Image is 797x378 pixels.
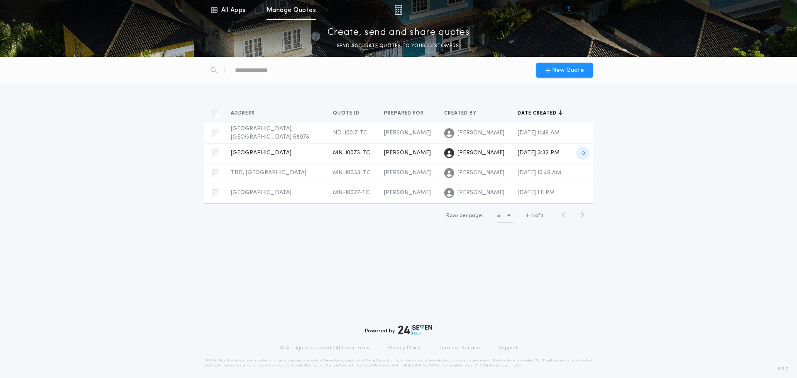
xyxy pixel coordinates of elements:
span: [PERSON_NAME] [457,189,504,197]
p: Create, send and share quotes [328,26,470,39]
span: Address [231,110,257,117]
button: New Quote [536,63,593,78]
span: TBD, [GEOGRAPHIC_DATA] [231,170,306,176]
span: MN-10073-TC [333,150,370,156]
span: Prepared for [384,110,425,117]
span: 4 [531,213,534,218]
span: Quote ID [333,110,361,117]
span: [PERSON_NAME] [384,150,431,156]
img: vs-icon [554,6,585,14]
span: Created by [444,110,478,117]
span: [DATE] 11:46 AM [518,130,560,136]
span: 3.8.0 [777,365,789,373]
span: [GEOGRAPHIC_DATA] [231,190,291,196]
button: 5 [497,209,513,222]
span: [PERSON_NAME] [457,129,504,137]
span: New Quote [552,66,584,75]
span: 1 [526,213,528,218]
a: [URL][DOMAIN_NAME] [399,364,440,367]
a: Support [499,345,517,351]
img: logo [398,325,432,335]
span: [PERSON_NAME] [384,190,431,196]
span: of 4 [535,212,543,219]
span: [DATE] 10:46 AM [518,170,561,176]
p: SEND ACCURATE QUOTES TO YOUR CUSTOMERS. [337,42,460,50]
img: img [394,5,402,15]
span: [DATE] 1:11 PM [518,190,555,196]
a: Terms of Service [439,345,480,351]
button: Quote ID [333,109,366,117]
span: Rows per page: [446,213,483,218]
a: Privacy Policy [388,345,421,351]
button: Date created [518,109,563,117]
span: [PERSON_NAME] [384,130,431,136]
span: Date created [518,110,558,117]
p: © All rights reserved. 24|Seven Fees [280,345,369,351]
span: [PERSON_NAME] [457,149,504,157]
button: Address [231,109,261,117]
span: [DATE] 3:32 PM [518,150,560,156]
span: MN-10033-TC [333,170,371,176]
span: MN-10027-TC [333,190,370,196]
span: [PERSON_NAME] [457,169,504,177]
h1: 5 [497,212,500,220]
div: Powered by [365,325,432,335]
span: [GEOGRAPHIC_DATA] [231,150,291,156]
span: ND-10017-TC [333,130,367,136]
span: [GEOGRAPHIC_DATA], [GEOGRAPHIC_DATA] 58078 [231,126,309,140]
button: Created by [444,109,483,117]
span: [PERSON_NAME] [384,170,431,176]
p: DISCLAIMER: This estimate is provided for informational purposes only. 24|Seven Fees, a product o... [204,358,593,368]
